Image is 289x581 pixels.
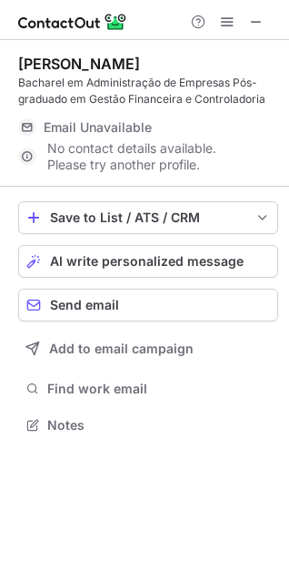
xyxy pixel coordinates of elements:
span: Find work email [47,381,271,397]
button: Notes [18,413,278,438]
div: [PERSON_NAME] [18,55,140,73]
div: Bacharel em Administração de Empresas Pós-graduado em Gestão Financeira e Controladoria [18,75,278,107]
span: AI write personalized message [50,254,244,269]
button: Add to email campaign [18,332,278,365]
div: No contact details available. Please try another profile. [18,142,278,171]
span: Email Unavailable [44,119,152,136]
img: ContactOut v5.3.10 [18,11,127,33]
span: Send email [50,298,119,312]
button: AI write personalized message [18,245,278,278]
button: Find work email [18,376,278,402]
span: Notes [47,417,271,433]
button: Send email [18,289,278,321]
div: Save to List / ATS / CRM [50,210,246,225]
button: save-profile-one-click [18,201,278,234]
span: Add to email campaign [49,341,194,356]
